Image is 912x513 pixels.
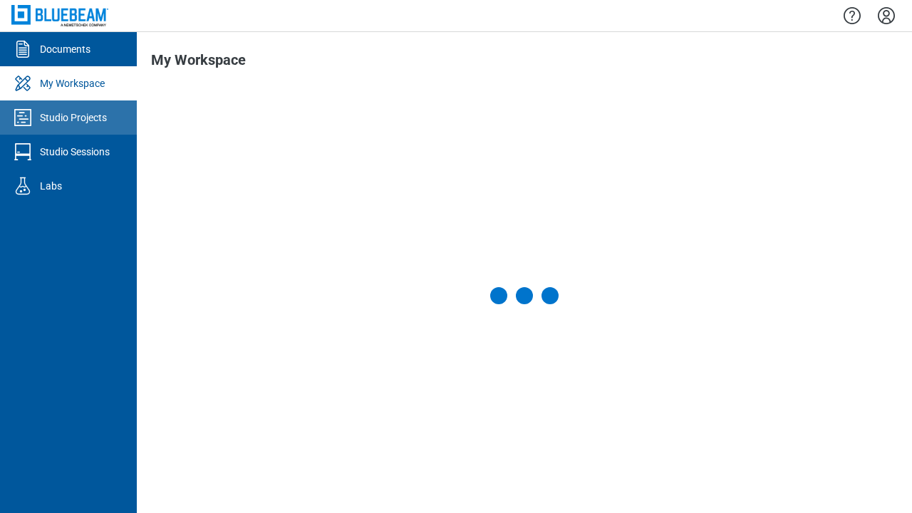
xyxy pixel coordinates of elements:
img: Bluebeam, Inc. [11,5,108,26]
button: Settings [875,4,898,28]
div: Studio Sessions [40,145,110,159]
svg: Studio Projects [11,106,34,129]
div: Documents [40,42,90,56]
svg: Labs [11,175,34,197]
div: Labs [40,179,62,193]
svg: Studio Sessions [11,140,34,163]
div: My Workspace [40,76,105,90]
svg: Documents [11,38,34,61]
svg: My Workspace [11,72,34,95]
div: Loading My Workspace [490,287,559,304]
h1: My Workspace [151,52,246,75]
div: Studio Projects [40,110,107,125]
